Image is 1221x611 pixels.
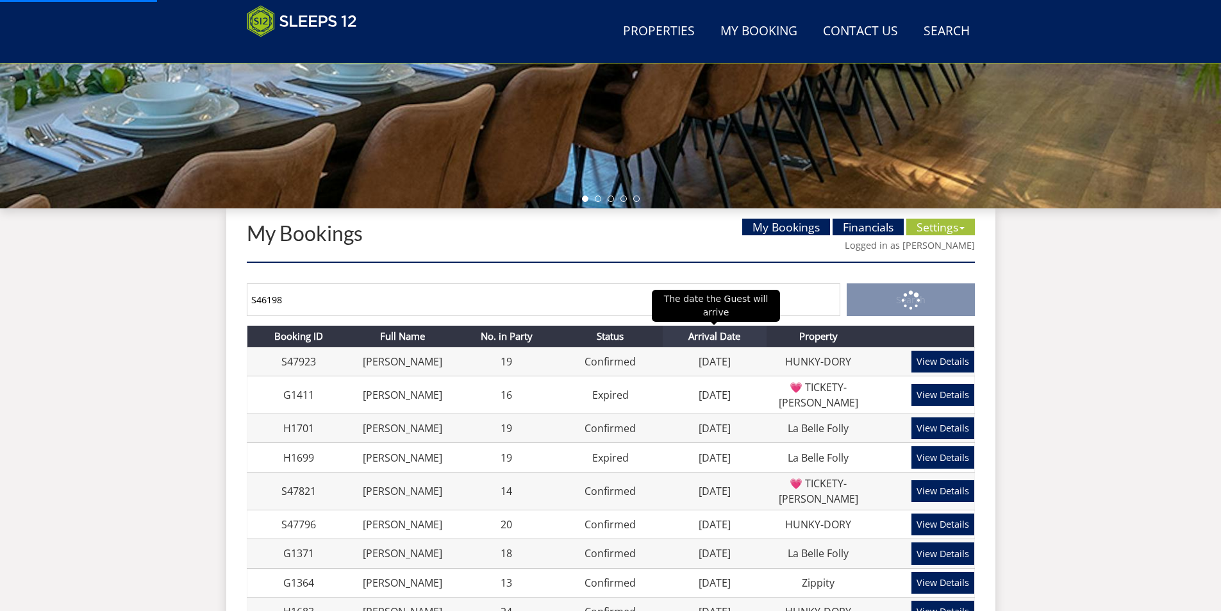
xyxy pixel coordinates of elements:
a: View Details [911,572,974,594]
a: G1364 [283,576,314,590]
th: Status [558,326,662,347]
a: G1371 [283,546,314,560]
a: S47796 [281,517,316,531]
a: Confirmed [585,421,636,435]
a: S47821 [281,484,316,498]
a: [DATE] [699,388,731,402]
a: La Belle Folly [788,451,849,465]
a: La Belle Folly [788,546,849,560]
a: Expired [592,451,629,465]
a: Logged in as [PERSON_NAME] [845,239,975,251]
th: Full Name [351,326,454,347]
a: Expired [592,388,629,402]
img: Sleeps 12 [247,5,357,37]
a: 19 [501,451,512,465]
a: Confirmed [585,546,636,560]
a: View Details [911,384,974,406]
a: 💗 TICKETY-[PERSON_NAME] [779,476,858,506]
a: Confirmed [585,576,636,590]
a: Confirmed [585,484,636,498]
a: [PERSON_NAME] [363,484,442,498]
th: Arrival Date [663,326,767,347]
a: 16 [501,388,512,402]
a: View Details [911,542,974,564]
a: My Bookings [247,221,363,246]
a: HUNKY-DORY [785,355,851,369]
th: Booking ID [247,326,351,347]
a: Confirmed [585,517,636,531]
a: View Details [911,446,974,468]
a: G1411 [283,388,314,402]
a: [DATE] [699,421,731,435]
a: View Details [911,514,974,535]
button: Search [847,283,975,316]
a: [PERSON_NAME] [363,421,442,435]
th: Property [767,326,870,347]
a: Financials [833,219,904,235]
a: H1699 [283,451,314,465]
a: 13 [501,576,512,590]
a: My Booking [715,17,802,46]
a: [PERSON_NAME] [363,388,442,402]
a: View Details [911,417,974,439]
a: [PERSON_NAME] [363,451,442,465]
a: View Details [911,351,974,372]
a: [DATE] [699,451,731,465]
a: Contact Us [818,17,903,46]
a: La Belle Folly [788,421,849,435]
a: [DATE] [699,484,731,498]
a: H1701 [283,421,314,435]
a: 18 [501,546,512,560]
a: 💗 TICKETY-[PERSON_NAME] [779,380,858,410]
a: 19 [501,421,512,435]
a: Confirmed [585,355,636,369]
th: No. in Party [454,326,558,347]
a: [PERSON_NAME] [363,355,442,369]
a: [DATE] [699,355,731,369]
div: The date the Guest will arrive [652,290,780,322]
a: Settings [906,219,975,235]
iframe: Customer reviews powered by Trustpilot [240,45,375,56]
a: 19 [501,355,512,369]
input: Search by Booking Reference, Name, Postcode or Email [247,283,840,316]
a: 14 [501,484,512,498]
a: Search [918,17,975,46]
a: Zippity [802,576,835,590]
a: S47923 [281,355,316,369]
a: [DATE] [699,546,731,560]
a: HUNKY-DORY [785,517,851,531]
a: Properties [618,17,700,46]
a: My Bookings [742,219,830,235]
span: Search [896,294,926,306]
a: [DATE] [699,576,731,590]
a: [PERSON_NAME] [363,546,442,560]
a: [PERSON_NAME] [363,576,442,590]
a: [PERSON_NAME] [363,517,442,531]
a: 20 [501,517,512,531]
a: [DATE] [699,517,731,531]
a: View Details [911,480,974,502]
